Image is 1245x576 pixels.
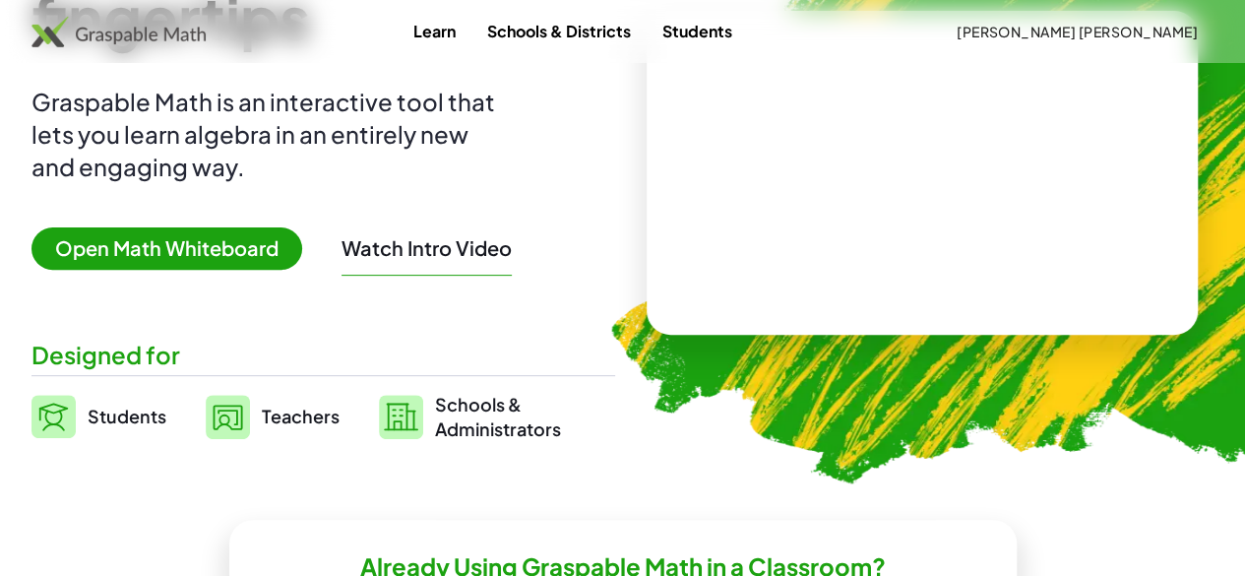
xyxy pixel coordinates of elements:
[31,392,166,441] a: Students
[342,235,512,261] button: Watch Intro Video
[940,14,1214,49] button: [PERSON_NAME] [PERSON_NAME]
[775,98,1070,246] video: What is this? This is dynamic math notation. Dynamic math notation plays a central role in how Gr...
[206,395,250,439] img: svg%3e
[435,392,561,441] span: Schools & Administrators
[647,13,748,49] a: Students
[471,13,647,49] a: Schools & Districts
[956,23,1198,40] span: [PERSON_NAME] [PERSON_NAME]
[31,227,302,270] span: Open Math Whiteboard
[31,395,76,438] img: svg%3e
[379,395,423,439] img: svg%3e
[31,86,504,183] div: Graspable Math is an interactive tool that lets you learn algebra in an entirely new and engaging...
[31,239,318,260] a: Open Math Whiteboard
[379,392,561,441] a: Schools &Administrators
[88,405,166,427] span: Students
[262,405,340,427] span: Teachers
[206,392,340,441] a: Teachers
[31,339,615,371] div: Designed for
[398,13,471,49] a: Learn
